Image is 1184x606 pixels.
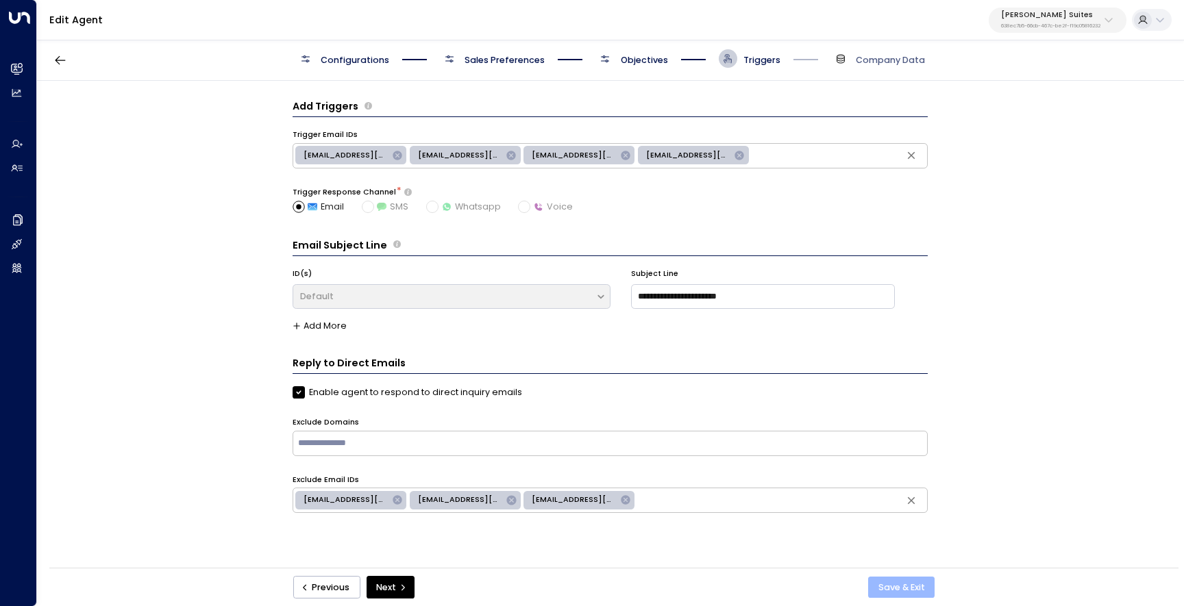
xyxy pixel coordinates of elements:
div: [EMAIL_ADDRESS][DOMAIN_NAME] [638,146,749,164]
span: Configurations [321,54,389,66]
span: Define the subject lines the agent should use when sending emails, customized for different trigg... [393,238,401,253]
span: Whatsapp [442,201,501,214]
span: SMS [377,201,408,214]
label: Subject Line [631,268,678,279]
label: Exclude Domains [293,417,359,428]
button: [PERSON_NAME] Suites638ec7b5-66cb-467c-be2f-f19c05816232 [989,8,1126,33]
div: [EMAIL_ADDRESS][DOMAIN_NAME] [295,146,406,164]
label: Trigger Email IDs [293,129,358,140]
button: Clear [902,491,921,510]
label: Trigger Response Channel [293,187,396,198]
button: Previous [293,576,360,599]
span: Email [308,201,344,214]
div: [EMAIL_ADDRESS][DOMAIN_NAME] [523,146,634,164]
span: Voice [534,201,573,214]
label: Exclude Email IDs [293,475,359,485]
span: [EMAIL_ADDRESS][DOMAIN_NAME] [523,150,624,161]
p: [PERSON_NAME] Suites [1001,11,1100,19]
span: [EMAIL_ADDRESS][DOMAIN_NAME] [410,150,510,161]
h3: Email Subject Line [293,238,387,253]
h3: Reply to Direct Emails [293,356,928,374]
div: [EMAIL_ADDRESS][DOMAIN_NAME] [410,491,521,509]
span: Company Data [856,54,925,66]
span: Sales Preferences [465,54,545,66]
label: Enable agent to respond to direct inquiry emails [293,386,522,399]
div: [EMAIL_ADDRESS][DOMAIN_NAME] [410,146,521,164]
span: Triggers [743,54,780,66]
span: [EMAIL_ADDRESS][DOMAIN_NAME] [410,494,510,505]
span: [EMAIL_ADDRESS][DOMAIN_NAME] [295,150,396,161]
p: 638ec7b5-66cb-467c-be2f-f19c05816232 [1001,23,1100,29]
div: [EMAIL_ADDRESS][DOMAIN_NAME] [295,491,406,509]
span: [EMAIL_ADDRESS][DOMAIN_NAME] [638,150,739,161]
button: Add More [293,321,347,331]
h3: Add Triggers [293,99,358,114]
button: Next [367,576,415,599]
button: Select how the agent will reach out to leads after receiving a trigger email. If SMS is chosen bu... [404,188,412,197]
button: Save & Exit [868,577,935,598]
button: Clear [902,146,921,165]
a: Edit Agent [49,13,103,27]
span: [EMAIL_ADDRESS][DOMAIN_NAME] [523,494,624,505]
span: [EMAIL_ADDRESS][DOMAIN_NAME] [295,494,396,505]
span: Objectives [621,54,668,66]
div: [EMAIL_ADDRESS][DOMAIN_NAME] [523,491,634,509]
label: ID(s) [293,268,312,279]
